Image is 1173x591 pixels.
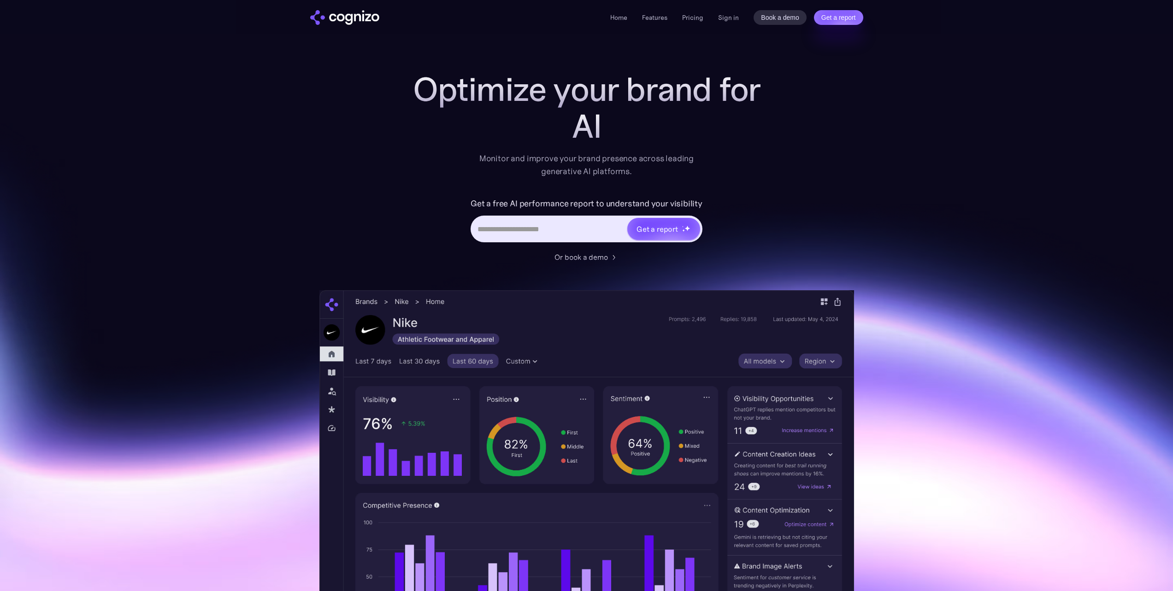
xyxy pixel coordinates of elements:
h1: Optimize your brand for [402,71,771,108]
a: Get a reportstarstarstar [626,217,701,241]
a: Or book a demo [554,252,619,263]
img: star [684,225,690,231]
img: cognizo logo [310,10,379,25]
a: home [310,10,379,25]
div: Or book a demo [554,252,608,263]
div: AI [402,108,771,145]
a: Sign in [718,12,739,23]
a: Features [642,13,667,22]
div: Monitor and improve your brand presence across leading generative AI platforms. [473,152,700,178]
div: Get a report [637,223,678,234]
a: Home [610,13,627,22]
img: star [682,229,685,232]
label: Get a free AI performance report to understand your visibility [471,196,702,211]
img: star [682,226,684,227]
a: Pricing [682,13,703,22]
a: Get a report [814,10,863,25]
a: Book a demo [754,10,807,25]
form: Hero URL Input Form [471,196,702,247]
